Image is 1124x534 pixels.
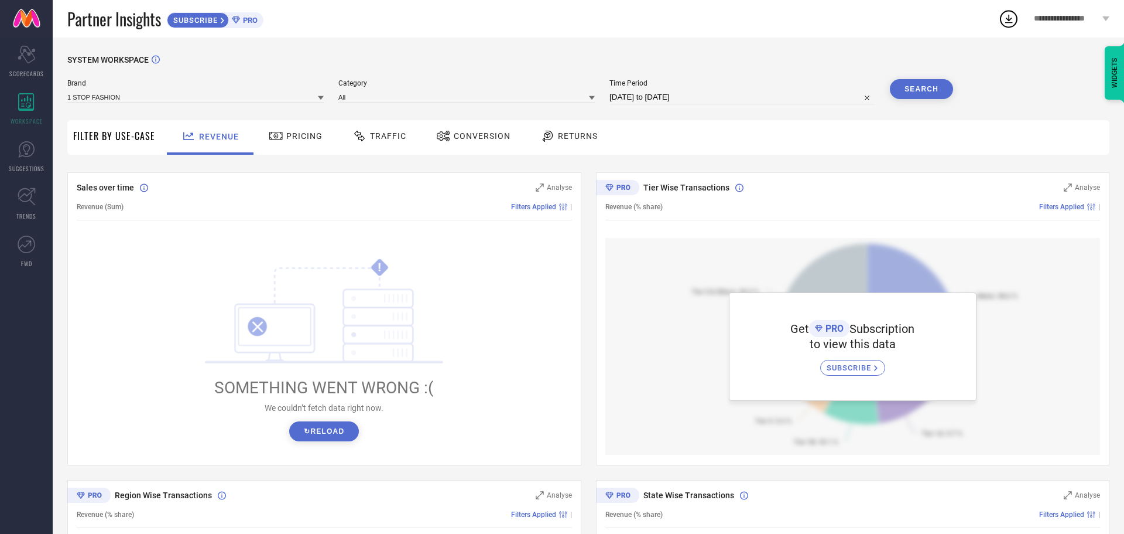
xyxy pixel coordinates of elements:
span: Time Period [609,79,875,87]
span: Revenue (% share) [77,511,134,519]
span: Revenue [199,132,239,141]
span: PRO [240,16,258,25]
span: Analyse [547,183,572,192]
svg: Zoom [536,183,544,192]
span: SOMETHING WENT WRONG :( [214,378,434,397]
span: | [570,203,572,211]
span: SYSTEM WORKSPACE [67,55,149,64]
span: SUBSCRIBE [167,16,221,25]
span: | [1098,511,1100,519]
button: Search [890,79,953,99]
span: Filters Applied [511,203,556,211]
svg: Zoom [1064,491,1072,499]
div: Premium [596,488,639,505]
span: Category [338,79,595,87]
span: Get [790,322,809,336]
span: to view this data [810,337,896,351]
span: Conversion [454,131,510,141]
span: SUGGESTIONS [9,164,44,173]
a: SUBSCRIBE [820,351,885,376]
span: WORKSPACE [11,117,43,125]
span: Partner Insights [67,7,161,31]
span: SCORECARDS [9,69,44,78]
span: Analyse [1075,183,1100,192]
span: | [570,511,572,519]
tspan: ! [378,261,381,274]
span: Analyse [547,491,572,499]
span: Revenue (% share) [605,203,663,211]
span: State Wise Transactions [643,491,734,500]
span: Brand [67,79,324,87]
span: Analyse [1075,491,1100,499]
span: Filters Applied [511,511,556,519]
div: Open download list [998,8,1019,29]
span: Revenue (Sum) [77,203,124,211]
span: Filter By Use-Case [73,129,155,143]
svg: Zoom [1064,183,1072,192]
span: SUBSCRIBE [827,363,874,372]
span: FWD [21,259,32,268]
span: Filters Applied [1039,203,1084,211]
svg: Zoom [536,491,544,499]
a: SUBSCRIBEPRO [167,9,263,28]
input: Select time period [609,90,875,104]
span: Tier Wise Transactions [643,183,729,192]
span: | [1098,203,1100,211]
span: Revenue (% share) [605,511,663,519]
span: Subscription [849,322,914,336]
div: Premium [67,488,111,505]
span: TRENDS [16,212,36,220]
span: Pricing [286,131,323,141]
span: Filters Applied [1039,511,1084,519]
button: ↻Reload [289,421,359,441]
span: Traffic [370,131,406,141]
span: Region Wise Transactions [115,491,212,500]
span: We couldn’t fetch data right now. [265,403,383,413]
span: Sales over time [77,183,134,192]
span: PRO [823,323,844,334]
span: Returns [558,131,598,141]
div: Premium [596,180,639,198]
